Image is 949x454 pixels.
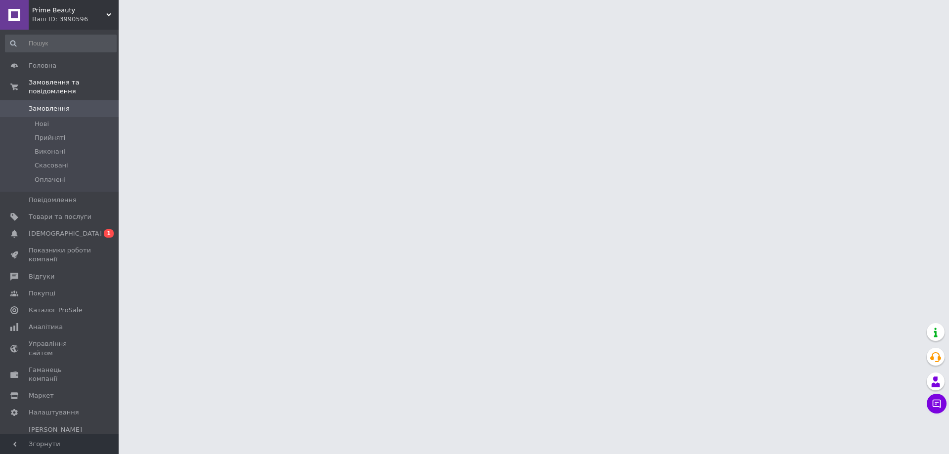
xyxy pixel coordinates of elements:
[35,175,66,184] span: Оплачені
[104,229,114,238] span: 1
[29,104,70,113] span: Замовлення
[35,147,65,156] span: Виконані
[29,212,91,221] span: Товари та послуги
[29,289,55,298] span: Покупці
[29,272,54,281] span: Відгуки
[35,161,68,170] span: Скасовані
[32,15,119,24] div: Ваш ID: 3990596
[29,339,91,357] span: Управління сайтом
[29,229,102,238] span: [DEMOGRAPHIC_DATA]
[927,394,947,413] button: Чат з покупцем
[35,133,65,142] span: Прийняті
[29,425,91,453] span: [PERSON_NAME] та рахунки
[29,408,79,417] span: Налаштування
[29,246,91,264] span: Показники роботи компанії
[35,120,49,128] span: Нові
[29,366,91,383] span: Гаманець компанії
[29,78,119,96] span: Замовлення та повідомлення
[29,323,63,331] span: Аналітика
[5,35,117,52] input: Пошук
[29,306,82,315] span: Каталог ProSale
[29,391,54,400] span: Маркет
[32,6,106,15] span: Prime Beauty
[29,61,56,70] span: Головна
[29,196,77,205] span: Повідомлення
